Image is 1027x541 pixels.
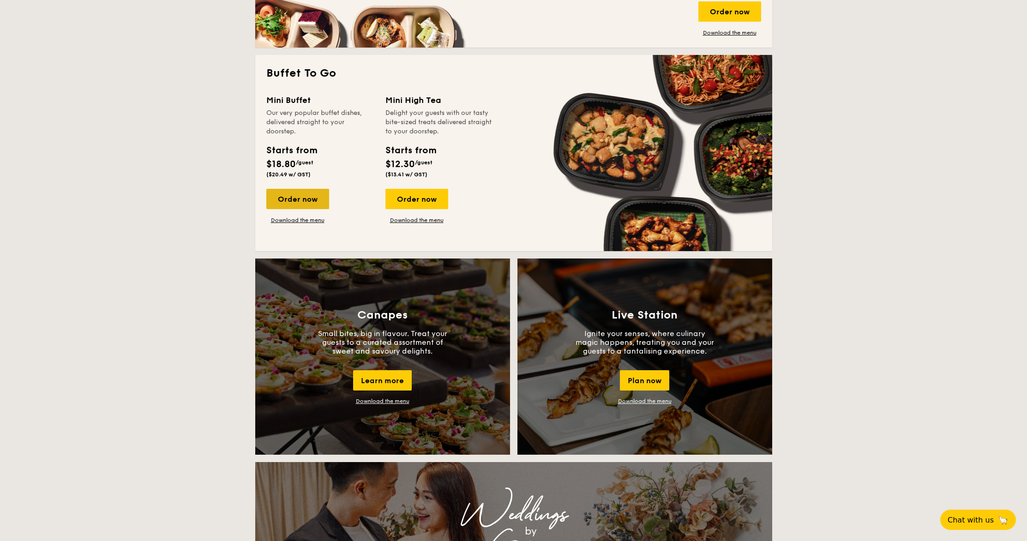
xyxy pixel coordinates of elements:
[266,189,329,209] div: Order now
[612,309,678,322] h3: Live Station
[997,515,1009,525] span: 🦙
[698,1,761,22] div: Order now
[698,29,761,36] a: Download the menu
[620,370,669,391] div: Plan now
[357,309,408,322] h3: Canapes
[356,398,409,404] a: Download the menu
[296,159,313,166] span: /guest
[385,108,493,136] div: Delight your guests with our tasty bite-sized treats delivered straight to your doorstep.
[940,510,1016,530] button: Chat with us🦙
[618,398,672,404] a: Download the menu
[266,144,317,157] div: Starts from
[353,370,412,391] div: Learn more
[266,94,374,107] div: Mini Buffet
[371,523,691,540] div: by
[385,159,415,170] span: $12.30
[266,171,311,178] span: ($20.49 w/ GST)
[385,216,448,224] a: Download the menu
[948,516,994,524] span: Chat with us
[266,216,329,224] a: Download the menu
[415,159,432,166] span: /guest
[266,108,374,136] div: Our very popular buffet dishes, delivered straight to your doorstep.
[266,66,761,81] h2: Buffet To Go
[336,506,691,523] div: Weddings
[385,189,448,209] div: Order now
[576,329,714,355] p: Ignite your senses, where culinary magic happens, treating you and your guests to a tantalising e...
[385,171,427,178] span: ($13.41 w/ GST)
[266,159,296,170] span: $18.80
[385,94,493,107] div: Mini High Tea
[385,144,436,157] div: Starts from
[313,329,452,355] p: Small bites, big in flavour. Treat your guests to a curated assortment of sweet and savoury delig...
